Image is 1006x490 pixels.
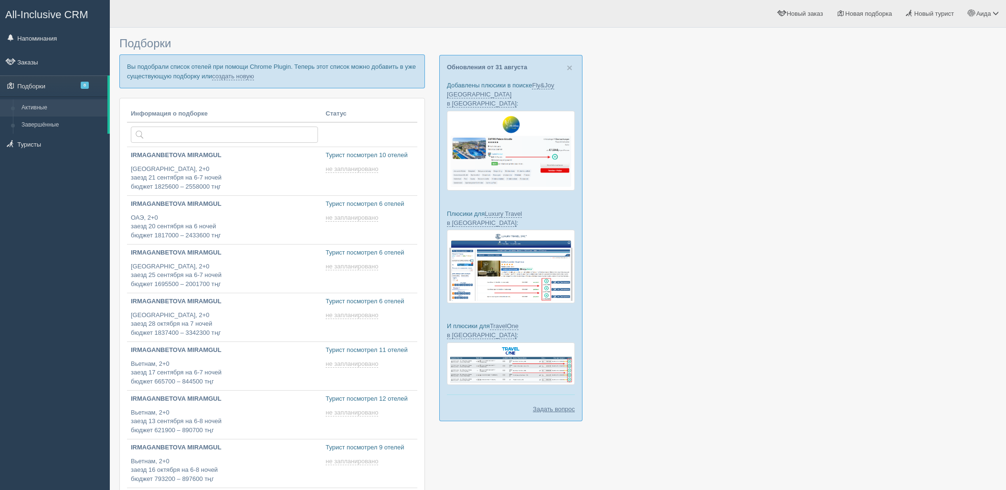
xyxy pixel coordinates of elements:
[322,106,417,123] th: Статус
[131,127,318,143] input: Поиск по стране или туристу
[131,443,318,452] p: IRMAGANBETOVA MIRAMGUL
[326,311,380,319] a: не запланировано
[326,263,380,270] a: не запланировано
[326,360,378,368] span: не запланировано
[127,293,322,341] a: IRMAGANBETOVA MIRAMGUL [GEOGRAPHIC_DATA], 2+0заезд 28 октября на 7 ночейбюджет 1837400 – 3342300 тңг
[127,342,322,390] a: IRMAGANBETOVA MIRAMGUL Вьетнам, 2+0заезд 17 сентября на 6-7 ночейбюджет 665700 – 844500 тңг
[326,346,413,355] p: Турист посмотрел 11 отелей
[212,73,254,80] a: создать новую
[326,165,380,173] a: не запланировано
[326,458,378,465] span: не запланировано
[845,10,892,17] span: Новая подборка
[447,230,575,303] img: luxury-travel-%D0%BF%D0%BE%D0%B4%D0%B1%D0%BE%D1%80%D0%BA%D0%B0-%D1%81%D1%80%D0%BC-%D0%B4%D0%BB%D1...
[127,245,322,293] a: IRMAGANBETOVA MIRAMGUL [GEOGRAPHIC_DATA], 2+0заезд 25 сентября на 6-7 ночейбюджет 1695500 – 20017...
[326,394,413,404] p: Турист посмотрел 12 отелей
[326,214,378,222] span: не запланировано
[447,82,554,107] a: Fly&Joy [GEOGRAPHIC_DATA] в [GEOGRAPHIC_DATA]
[131,165,318,192] p: [GEOGRAPHIC_DATA], 2+0 заезд 21 сентября на 6-7 ночей бюджет 1825600 – 2558000 тңг
[131,213,318,240] p: ОАЭ, 2+0 заезд 20 сентября на 6 ночей бюджет 1817000 – 2433600 тңг
[5,9,88,21] span: All-Inclusive CRM
[447,81,575,108] p: Добавлены плюсики в поиске :
[131,408,318,435] p: Вьетнам, 2+0 заезд 13 сентября на 6-8 ночей бюджет 621900 – 890700 тңг
[131,262,318,289] p: [GEOGRAPHIC_DATA], 2+0 заезд 25 сентября на 6-7 ночей бюджет 1695500 – 2001700 тңг
[119,54,425,88] p: Вы подобрали список отелей при помощи Chrome Plugin. Теперь этот список можно добавить в уже суще...
[533,405,575,414] a: Задать вопрос
[326,263,378,270] span: не запланировано
[131,311,318,338] p: [GEOGRAPHIC_DATA], 2+0 заезд 28 октября на 7 ночей бюджет 1837400 – 3342300 тңг
[131,346,318,355] p: IRMAGANBETOVA MIRAMGUL
[326,297,413,306] p: Турист посмотрел 6 отелей
[0,0,109,27] a: All-Inclusive CRM
[787,10,823,17] span: Новый заказ
[567,63,572,73] button: Close
[131,200,318,209] p: IRMAGANBETOVA MIRAMGUL
[326,409,378,416] span: не запланировано
[447,321,575,340] p: И плюсики для :
[127,196,322,244] a: IRMAGANBETOVA MIRAMGUL ОАЭ, 2+0заезд 20 сентября на 6 ночейбюджет 1817000 – 2433600 тңг
[131,151,318,160] p: IRMAGANBETOVA MIRAMGUL
[326,409,380,416] a: не запланировано
[127,106,322,123] th: Информация о подборке
[326,151,413,160] p: Турист посмотрел 10 отелей
[567,62,572,73] span: ×
[326,214,380,222] a: не запланировано
[326,443,413,452] p: Турист посмотрел 9 отелей
[326,248,413,257] p: Турист посмотрел 6 отелей
[127,147,322,195] a: IRMAGANBETOVA MIRAMGUL [GEOGRAPHIC_DATA], 2+0заезд 21 сентября на 6-7 ночейбюджет 1825600 – 25580...
[131,248,318,257] p: IRMAGANBETOVA MIRAMGUL
[326,200,413,209] p: Турист посмотрел 6 отелей
[131,360,318,386] p: Вьетнам, 2+0 заезд 17 сентября на 6-7 ночей бюджет 665700 – 844500 тңг
[131,297,318,306] p: IRMAGANBETOVA MIRAMGUL
[17,117,107,134] a: Завершённые
[131,394,318,404] p: IRMAGANBETOVA MIRAMGUL
[914,10,954,17] span: Новый турист
[326,165,378,173] span: не запланировано
[447,210,522,227] a: Luxury Travel в [GEOGRAPHIC_DATA]
[447,111,575,191] img: fly-joy-de-proposal-crm-for-travel-agency.png
[447,209,575,227] p: Плюсики для :
[131,457,318,484] p: Вьетнам, 2+0 заезд 16 октября на 6-8 ночей бюджет 793200 – 897600 тңг
[127,439,322,488] a: IRMAGANBETOVA MIRAMGUL Вьетнам, 2+0заезд 16 октября на 6-8 ночейбюджет 793200 – 897600 тңг
[326,311,378,319] span: не запланировано
[127,391,322,439] a: IRMAGANBETOVA MIRAMGUL Вьетнам, 2+0заезд 13 сентября на 6-8 ночейбюджет 621900 – 890700 тңг
[326,458,380,465] a: не запланировано
[17,99,107,117] a: Активные
[976,10,991,17] span: Аида
[447,64,527,71] a: Обновления от 31 августа
[119,37,171,50] span: Подборки
[81,82,89,89] span: 8
[447,342,575,385] img: travel-one-%D0%BF%D1%96%D0%B4%D0%B1%D1%96%D1%80%D0%BA%D0%B0-%D1%81%D1%80%D0%BC-%D0%B4%D0%BB%D1%8F...
[326,360,380,368] a: не запланировано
